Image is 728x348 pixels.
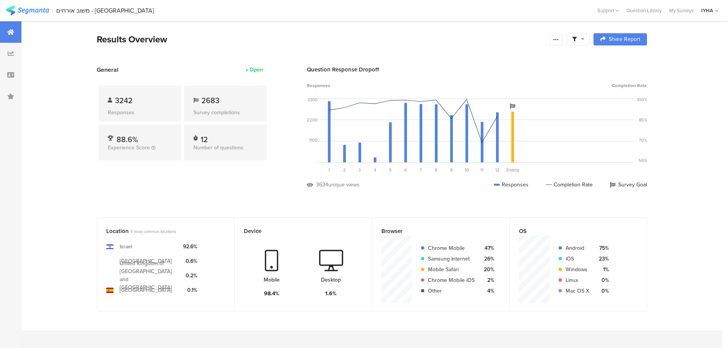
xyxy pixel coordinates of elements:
[106,227,212,235] div: Location
[183,286,197,294] div: 0.1%
[389,167,392,173] span: 5
[6,6,49,15] img: segmanta logo
[250,66,263,74] div: Open
[595,244,609,252] div: 75%
[701,7,713,14] div: IYHA
[450,167,453,173] span: 9
[510,104,515,109] i: Survey Goal
[612,82,647,89] span: Completion Rate
[494,181,529,189] div: Responses
[328,167,330,173] span: 1
[495,167,499,173] span: 12
[420,167,422,173] span: 7
[428,244,475,252] div: Chrome Mobile
[52,6,53,15] div: |
[321,276,341,284] div: Desktop
[595,276,609,284] div: 0%
[428,265,475,274] div: Mobile Safari
[381,227,488,235] div: Browser
[566,255,589,263] div: iOS
[97,32,545,46] div: Results Overview
[316,181,328,189] div: 3634
[595,287,609,295] div: 0%
[595,265,609,274] div: 1%
[183,272,197,280] div: 0.2%
[595,255,609,263] div: 23%
[481,265,494,274] div: 20%
[637,97,647,103] div: 100%
[307,82,330,89] span: Responses
[325,290,337,298] div: 1.6%
[264,290,279,298] div: 98.4%
[428,255,475,263] div: Samsung Internet
[505,167,520,173] div: Ending
[480,167,483,173] span: 11
[201,95,219,106] span: 2683
[546,181,593,189] div: Completion Rate
[328,181,360,189] div: unique views
[609,37,640,42] span: Share Report
[120,286,172,294] div: [GEOGRAPHIC_DATA]
[519,227,625,235] div: OS
[309,137,318,143] div: 1100
[120,243,132,251] div: Israel
[201,134,208,141] div: 12
[597,5,619,16] div: Support
[343,167,346,173] span: 2
[264,276,280,284] div: Mobile
[307,117,318,123] div: 2200
[108,108,172,117] div: Responses
[117,134,138,145] span: 88.6%
[244,227,350,235] div: Device
[465,167,469,173] span: 10
[481,255,494,263] div: 26%
[639,157,647,163] div: 56%
[610,181,647,189] div: Survey Goal
[428,287,475,295] div: Other
[435,167,437,173] span: 8
[56,7,154,14] div: משוב אורחים - [GEOGRAPHIC_DATA]
[566,276,589,284] div: Linux
[428,276,475,284] div: Chrome Mobile iOS
[404,167,407,173] span: 6
[566,265,589,274] div: Windows
[120,257,172,265] div: [GEOGRAPHIC_DATA]
[308,97,318,103] div: 3300
[665,7,697,14] a: My Surveys
[183,257,197,265] div: 0.6%
[97,65,118,74] span: General
[639,117,647,123] div: 85%
[481,244,494,252] div: 47%
[115,95,133,106] span: 3242
[183,243,197,251] div: 92.6%
[307,65,647,74] div: Question Response Dropoff
[481,287,494,295] div: 4%
[639,137,647,143] div: 70%
[566,287,589,295] div: Mac OS X
[193,144,243,152] span: Number of questions
[623,7,665,14] a: Question Library
[358,167,361,173] span: 3
[193,108,258,117] div: Survey completions
[481,276,494,284] div: 2%
[130,228,176,235] span: 4 most common locations
[374,167,376,173] span: 4
[108,144,150,152] span: Experience Score
[566,244,589,252] div: Android
[120,259,177,291] div: United Kingdom of [GEOGRAPHIC_DATA] and [GEOGRAPHIC_DATA]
